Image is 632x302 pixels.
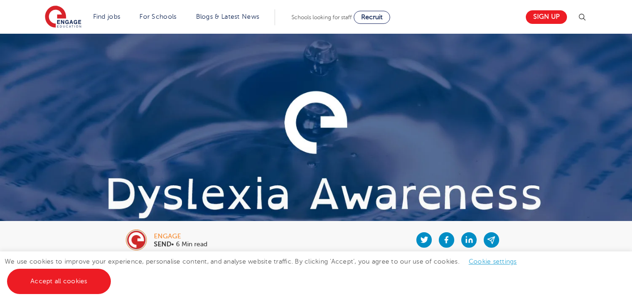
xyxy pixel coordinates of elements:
a: Find jobs [93,13,121,20]
a: For Schools [139,13,176,20]
span: Schools looking for staff [291,14,352,21]
p: • 6 Min read [154,241,207,248]
img: Engage Education [45,6,81,29]
a: Sign up [526,10,567,24]
b: SEND [154,241,171,248]
div: engage [154,233,207,240]
a: Blogs & Latest News [196,13,260,20]
span: We use cookies to improve your experience, personalise content, and analyse website traffic. By c... [5,258,526,285]
span: Recruit [361,14,383,21]
a: Recruit [354,11,390,24]
a: Accept all cookies [7,269,111,294]
a: Cookie settings [469,258,517,265]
